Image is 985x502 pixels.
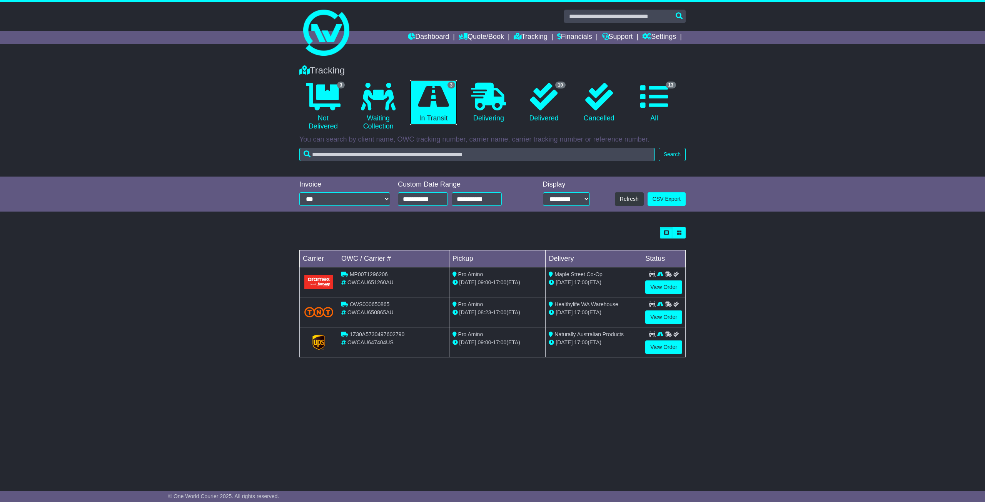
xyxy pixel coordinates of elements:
[447,82,456,88] span: 3
[459,31,504,44] a: Quote/Book
[645,310,682,324] a: View Order
[299,180,390,189] div: Invoice
[459,309,476,315] span: [DATE]
[168,493,279,499] span: © One World Courier 2025. All rights reserved.
[337,82,345,88] span: 3
[459,279,476,285] span: [DATE]
[312,335,326,350] img: GetCarrierServiceLogo
[493,279,506,285] span: 17:00
[546,250,642,267] td: Delivery
[299,135,686,144] p: You can search by client name, OWC tracking number, carrier name, carrier tracking number or refe...
[478,279,491,285] span: 09:00
[556,339,573,345] span: [DATE]
[555,82,566,88] span: 10
[520,80,568,125] a: 10 Delivered
[458,271,483,277] span: Pro Amino
[478,309,491,315] span: 08:23
[452,309,543,317] div: - (ETA)
[642,31,676,44] a: Settings
[549,309,639,317] div: (ETA)
[299,80,347,133] a: 3 Not Delivered
[347,339,394,345] span: OWCAU647404US
[574,339,588,345] span: 17:00
[557,31,592,44] a: Financials
[543,180,590,189] div: Display
[602,31,633,44] a: Support
[554,331,624,337] span: Naturally Australian Products
[408,31,449,44] a: Dashboard
[478,339,491,345] span: 09:00
[575,80,623,125] a: Cancelled
[452,279,543,287] div: - (ETA)
[493,309,506,315] span: 17:00
[465,80,512,125] a: Delivering
[452,339,543,347] div: - (ETA)
[398,180,521,189] div: Custom Date Range
[304,275,333,289] img: Aramex.png
[645,340,682,354] a: View Order
[493,339,506,345] span: 17:00
[410,80,457,125] a: 3 In Transit
[514,31,548,44] a: Tracking
[574,309,588,315] span: 17:00
[554,271,603,277] span: Maple Street Co-Op
[338,250,449,267] td: OWC / Carrier #
[347,279,394,285] span: OWCAU651260AU
[347,309,394,315] span: OWCAU650865AU
[458,331,483,337] span: Pro Amino
[354,80,402,133] a: Waiting Collection
[350,331,404,337] span: 1Z30A5730497602790
[642,250,686,267] td: Status
[295,65,689,76] div: Tracking
[554,301,618,307] span: Healthylife WA Warehouse
[615,192,644,206] button: Refresh
[459,339,476,345] span: [DATE]
[648,192,686,206] a: CSV Export
[350,271,388,277] span: MP0071296206
[449,250,546,267] td: Pickup
[659,148,686,161] button: Search
[549,339,639,347] div: (ETA)
[300,250,338,267] td: Carrier
[631,80,678,125] a: 13 All
[549,279,639,287] div: (ETA)
[574,279,588,285] span: 17:00
[458,301,483,307] span: Pro Amino
[645,280,682,294] a: View Order
[556,279,573,285] span: [DATE]
[350,301,390,307] span: OWS000650865
[666,82,676,88] span: 13
[556,309,573,315] span: [DATE]
[304,307,333,317] img: TNT_Domestic.png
